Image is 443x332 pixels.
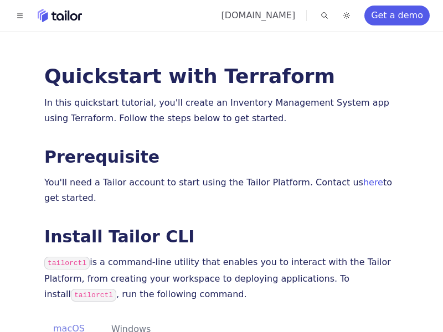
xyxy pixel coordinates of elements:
p: In this quickstart tutorial, you'll create an Inventory Management System app using Terraform. Fo... [44,95,399,126]
a: here [363,177,383,188]
code: tailorctl [71,289,116,302]
a: Get a demo [364,6,430,25]
a: [DOMAIN_NAME] [221,10,295,20]
a: Quickstart with Terraform [44,65,335,87]
button: Toggle dark mode [340,9,353,22]
p: You'll need a Tailor account to start using the Tailor Platform. Contact us to get started. [44,175,399,206]
button: Find something... [318,9,331,22]
a: Prerequisite [44,147,159,167]
button: Toggle navigation [13,9,27,22]
p: is a command-line utility that enables you to interact with the Tailor Platform, from creating yo... [44,255,399,303]
a: Install Tailor CLI [44,227,195,246]
code: tailorctl [44,257,90,269]
a: Home [38,9,82,22]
